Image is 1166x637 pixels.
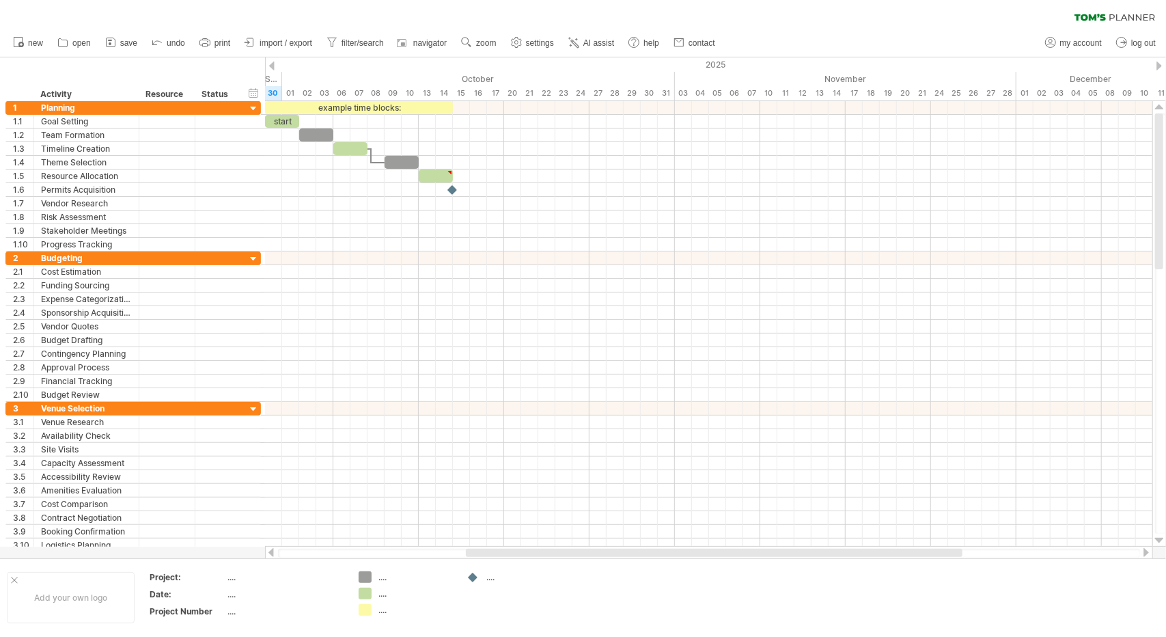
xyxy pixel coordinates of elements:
div: 3.8 [13,511,33,524]
div: .... [486,571,561,583]
span: navigator [413,38,447,48]
div: 1.9 [13,224,33,237]
div: Thursday, 9 October 2025 [385,86,402,100]
div: Tuesday, 14 October 2025 [436,86,453,100]
div: Wednesday, 8 October 2025 [367,86,385,100]
div: .... [378,588,453,599]
div: Friday, 17 October 2025 [487,86,504,100]
div: Cost Comparison [41,498,132,511]
div: 3.3 [13,443,33,456]
div: Team Formation [41,128,132,141]
span: settings [526,38,554,48]
div: Thursday, 2 October 2025 [299,86,316,100]
div: 2.6 [13,334,33,347]
div: Wednesday, 10 December 2025 [1136,86,1153,100]
div: Wednesday, 3 December 2025 [1051,86,1068,100]
div: 1.10 [13,238,33,251]
div: .... [227,571,342,583]
div: .... [378,571,453,583]
div: 1.8 [13,211,33,223]
div: Monday, 24 November 2025 [931,86,948,100]
div: Site Visits [41,443,132,456]
div: November 2025 [675,72,1016,86]
div: 2.8 [13,361,33,374]
div: Logistics Planning [41,539,132,552]
span: contact [689,38,715,48]
span: new [28,38,43,48]
div: Thursday, 4 December 2025 [1068,86,1085,100]
div: .... [227,588,342,600]
a: undo [148,34,189,52]
div: Expense Categorization [41,293,132,306]
div: Approval Process [41,361,132,374]
div: Timeline Creation [41,142,132,155]
div: Thursday, 20 November 2025 [897,86,914,100]
div: Friday, 28 November 2025 [999,86,1016,100]
span: help [643,38,659,48]
div: Cost Estimation [41,265,132,278]
a: help [625,34,663,52]
div: Monday, 27 October 2025 [589,86,607,100]
div: October 2025 [282,72,675,86]
div: Monday, 8 December 2025 [1102,86,1119,100]
div: Friday, 24 October 2025 [572,86,589,100]
div: 3.2 [13,429,33,442]
div: Tuesday, 30 September 2025 [265,86,282,100]
div: Vendor Quotes [41,320,132,333]
div: 3.7 [13,498,33,511]
div: 1 [13,101,33,114]
div: Availability Check [41,429,132,442]
div: 2.5 [13,320,33,333]
div: 1.3 [13,142,33,155]
div: 1.5 [13,170,33,182]
div: .... [227,606,342,617]
div: Thursday, 6 November 2025 [726,86,743,100]
div: 3.4 [13,457,33,470]
span: filter/search [342,38,384,48]
a: settings [508,34,558,52]
div: Booking Confirmation [41,525,132,538]
div: Tuesday, 21 October 2025 [521,86,538,100]
a: log out [1113,34,1160,52]
div: 2 [13,252,33,265]
div: 1.1 [13,115,33,128]
span: undo [167,38,185,48]
a: new [10,34,47,52]
div: Thursday, 23 October 2025 [555,86,572,100]
div: Add your own logo [7,572,135,623]
div: Resource Allocation [41,170,132,182]
div: Funding Sourcing [41,279,132,292]
a: contact [670,34,719,52]
div: .... [378,604,453,616]
div: Tuesday, 7 October 2025 [350,86,367,100]
div: Venue Selection [41,402,132,415]
div: Planning [41,101,132,114]
div: Thursday, 27 November 2025 [982,86,999,100]
div: Friday, 3 October 2025 [316,86,333,100]
div: 1.6 [13,183,33,196]
div: Contingency Planning [41,347,132,360]
div: 2.10 [13,388,33,401]
div: Tuesday, 9 December 2025 [1119,86,1136,100]
span: AI assist [583,38,614,48]
div: Resource [145,87,187,101]
div: Project Number [150,606,225,617]
div: 2.7 [13,347,33,360]
div: example time blocks: [265,101,453,114]
div: Monday, 10 November 2025 [760,86,777,100]
div: 2.9 [13,375,33,388]
div: Friday, 5 December 2025 [1085,86,1102,100]
div: Wednesday, 12 November 2025 [794,86,811,100]
div: Contract Negotiation [41,511,132,524]
a: print [196,34,234,52]
div: 3.10 [13,539,33,552]
div: Monday, 17 November 2025 [846,86,863,100]
div: 1.7 [13,197,33,210]
div: 3.1 [13,416,33,429]
div: Monday, 6 October 2025 [333,86,350,100]
div: Budget Drafting [41,334,132,347]
a: my account [1042,34,1106,52]
div: Project: [150,571,225,583]
div: Stakeholder Meetings [41,224,132,237]
div: Tuesday, 25 November 2025 [948,86,965,100]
